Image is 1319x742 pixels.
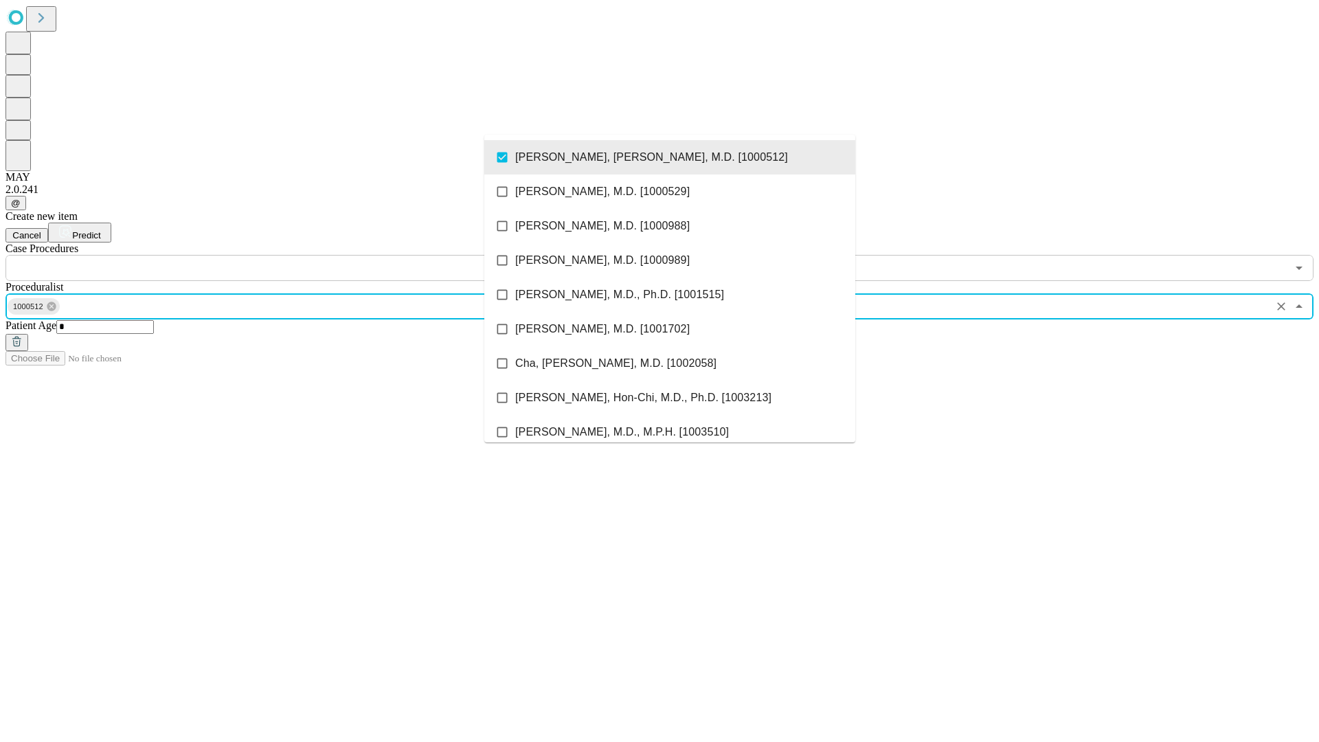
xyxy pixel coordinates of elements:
[1289,297,1309,316] button: Close
[515,252,690,269] span: [PERSON_NAME], M.D. [1000989]
[72,230,100,240] span: Predict
[515,355,717,372] span: Cha, [PERSON_NAME], M.D. [1002058]
[515,321,690,337] span: [PERSON_NAME], M.D. [1001702]
[1289,258,1309,278] button: Open
[515,424,729,440] span: [PERSON_NAME], M.D., M.P.H. [1003510]
[48,223,111,243] button: Predict
[5,228,48,243] button: Cancel
[515,183,690,200] span: [PERSON_NAME], M.D. [1000529]
[5,243,78,254] span: Scheduled Procedure
[8,299,49,315] span: 1000512
[5,319,56,331] span: Patient Age
[5,183,1314,196] div: 2.0.241
[11,198,21,208] span: @
[1272,297,1291,316] button: Clear
[515,286,724,303] span: [PERSON_NAME], M.D., Ph.D. [1001515]
[8,298,60,315] div: 1000512
[5,196,26,210] button: @
[515,218,690,234] span: [PERSON_NAME], M.D. [1000988]
[515,390,771,406] span: [PERSON_NAME], Hon-Chi, M.D., Ph.D. [1003213]
[5,281,63,293] span: Proceduralist
[5,171,1314,183] div: MAY
[5,210,78,222] span: Create new item
[12,230,41,240] span: Cancel
[515,149,788,166] span: [PERSON_NAME], [PERSON_NAME], M.D. [1000512]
